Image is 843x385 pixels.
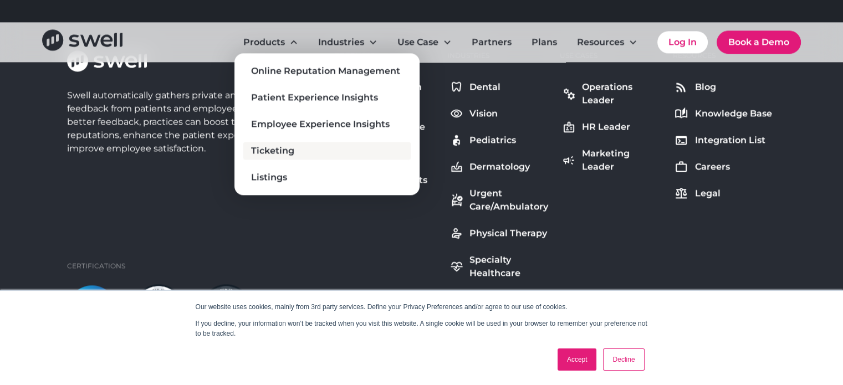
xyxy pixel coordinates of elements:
[717,30,801,54] a: Book a Demo
[568,31,646,53] div: Resources
[672,78,774,96] a: Blog
[196,319,648,338] p: If you decline, your information won’t be tracked when you visit this website. A single cookie wi...
[469,107,498,120] div: Vision
[447,224,551,242] a: Physical Therapy
[582,147,661,173] div: Marketing Leader
[694,107,772,120] div: Knowledge Base
[469,80,500,94] div: Dental
[243,62,411,80] a: Online Reputation Management
[560,118,663,136] a: HR Leader
[558,348,597,371] a: Accept
[447,78,551,96] a: Dental
[251,64,400,78] div: Online Reputation Management
[469,227,547,240] div: Physical Therapy
[447,184,551,215] a: Urgent Care/Ambulatory
[582,80,661,107] div: Operations Leader
[318,35,364,49] div: Industries
[447,131,551,149] a: Pediatrics
[134,284,183,335] img: hipaa-light.png
[389,31,461,53] div: Use Case
[469,187,549,213] div: Urgent Care/Ambulatory
[243,115,411,133] a: Employee Experience Insights
[694,187,720,200] div: Legal
[67,261,125,271] div: Certifications
[67,89,293,155] div: Swell automatically gathers private and public feedback from patients and employees. With better ...
[447,105,551,122] a: Vision
[657,31,708,53] a: Log In
[672,131,774,149] a: Integration List
[243,89,411,106] a: Patient Experience Insights
[560,145,663,176] a: Marketing Leader
[469,253,549,280] div: Specialty Healthcare
[694,80,716,94] div: Blog
[234,53,420,195] nav: Products
[201,284,251,335] img: soc2-dark.png
[694,160,729,173] div: Careers
[251,91,378,104] div: Patient Experience Insights
[251,144,294,157] div: Ticketing
[672,105,774,122] a: Knowledge Base
[251,171,287,184] div: Listings
[672,158,774,176] a: Careers
[309,31,386,53] div: Industries
[397,35,438,49] div: Use Case
[523,31,566,53] a: Plans
[577,35,624,49] div: Resources
[560,78,663,109] a: Operations Leader
[603,348,644,371] a: Decline
[463,31,520,53] a: Partners
[694,134,765,147] div: Integration List
[243,35,285,49] div: Products
[447,251,551,282] a: Specialty Healthcare
[251,117,390,131] div: Employee Experience Insights
[469,134,516,147] div: Pediatrics
[243,142,411,160] a: Ticketing
[672,184,774,202] a: Legal
[243,168,411,186] a: Listings
[196,302,648,312] p: Our website uses cookies, mainly from 3rd party services. Define your Privacy Preferences and/or ...
[582,120,630,134] div: HR Leader
[469,160,530,173] div: Dermatology
[42,29,122,54] a: home
[234,31,307,53] div: Products
[447,158,551,176] a: Dermatology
